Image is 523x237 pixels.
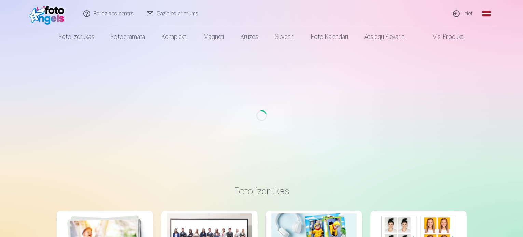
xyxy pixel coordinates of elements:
img: /fa1 [29,3,68,25]
a: Krūzes [232,27,266,46]
a: Visi produkti [414,27,472,46]
a: Foto izdrukas [51,27,102,46]
h3: Foto izdrukas [62,185,461,197]
a: Magnēti [195,27,232,46]
a: Suvenīri [266,27,303,46]
a: Fotogrāmata [102,27,153,46]
a: Komplekti [153,27,195,46]
a: Foto kalendāri [303,27,356,46]
a: Atslēgu piekariņi [356,27,414,46]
